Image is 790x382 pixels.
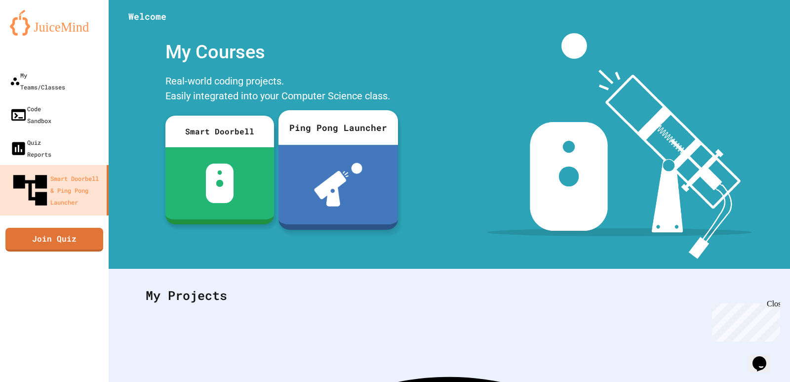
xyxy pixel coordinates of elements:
[10,69,65,93] div: My Teams/Classes
[160,71,397,108] div: Real-world coding projects. Easily integrated into your Computer Science class.
[10,170,103,211] div: Smart Doorbell & Ping Pong Launcher
[136,276,763,315] div: My Projects
[5,228,103,252] a: Join Quiz
[160,33,397,71] div: My Courses
[10,10,99,36] img: logo-orange.svg
[165,116,274,147] div: Smart Doorbell
[278,110,398,145] div: Ping Pong Launcher
[206,164,234,203] img: sdb-white.svg
[487,33,752,259] img: banner-image-my-projects.png
[708,299,780,341] iframe: chat widget
[749,342,780,372] iframe: chat widget
[314,163,362,207] img: ppl-with-ball.png
[10,103,51,127] div: Code Sandbox
[10,136,51,160] div: Quiz Reports
[4,4,68,63] div: Chat with us now!Close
